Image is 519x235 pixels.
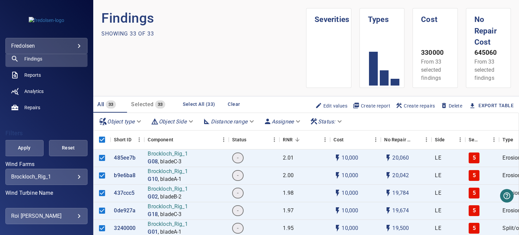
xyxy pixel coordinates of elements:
button: Sort [412,135,421,144]
button: Sort [173,135,183,144]
h1: Cost [421,8,449,25]
a: b9e6ba8 [114,172,135,180]
p: 19,500 [392,225,409,232]
p: Brockloch_Rig_1 [148,203,188,211]
button: Create repairs [393,100,438,112]
span: All [97,101,104,108]
span: Delete [441,102,462,110]
button: Sort [293,135,302,144]
button: Sort [479,135,489,144]
em: Object type [107,118,134,125]
p: Brockloch_Rig_1 [148,168,188,175]
svg: Auto cost [333,171,342,180]
label: Wind Farms [5,162,88,167]
p: 645060 [474,48,502,58]
a: G10 [148,175,157,183]
div: Side [435,130,445,149]
p: LE [435,207,441,215]
p: , bladeB-2 [158,193,182,201]
a: 485ee7b [114,154,135,162]
div: Severity [465,130,499,149]
h1: Severities [315,8,343,25]
span: - [233,225,243,232]
span: - [233,189,243,197]
a: G18 [148,211,157,218]
a: 437ccc5 [114,189,134,197]
label: Wind Turbine Name [5,190,88,196]
button: Menu [489,135,499,145]
button: Menu [371,135,381,145]
div: Type [502,130,513,149]
h4: Filters [5,130,88,137]
p: 2.00 [283,172,294,180]
div: Projected additional costs incurred by waiting 1 year to repair. This is a function of possible i... [384,130,412,149]
p: 1.95 [283,225,294,232]
button: Sort [246,135,256,144]
p: 20,042 [392,172,409,180]
span: Repairs [24,104,40,111]
span: Reset [57,144,79,152]
span: - [233,207,243,215]
span: - [233,154,243,162]
p: , bladeC-3 [158,158,182,166]
div: Severity [469,130,479,149]
svg: Auto impact [384,189,392,197]
svg: Auto impact [384,154,392,162]
div: Assignee [261,116,304,127]
p: 10,000 [342,154,358,162]
h1: No Repair Cost [474,8,502,48]
button: Menu [134,135,144,145]
a: repairs noActive [5,99,88,116]
div: Distance range [200,116,258,127]
svg: Auto impact [384,224,392,232]
p: 1.98 [283,189,294,197]
a: reports noActive [5,67,88,83]
p: 330000 [421,48,449,58]
p: 0de927a [114,207,135,215]
div: Status: [307,116,346,127]
p: 20,060 [392,154,409,162]
span: Apply [14,144,35,152]
p: 19,674 [392,207,409,215]
span: Create report [353,102,390,110]
button: Menu [421,135,431,145]
div: Roi [PERSON_NAME] [11,211,82,221]
p: 2.01 [283,154,294,162]
em: Status : [318,118,335,125]
p: 10,000 [342,225,358,232]
div: Brockloch_Rig_1 [11,173,82,180]
p: 10,000 [342,189,358,197]
p: 5 [473,172,476,180]
div: Short ID [114,130,131,149]
div: Short ID [110,130,144,149]
div: Cost [330,130,381,149]
p: Showing 33 of 33 [101,30,154,38]
span: - [233,172,243,180]
div: No Repair Cost [381,130,431,149]
p: 10,000 [342,172,358,180]
button: Menu [320,135,330,145]
div: Repair Now Ratio: The ratio of the additional incurred cost of repair in 1 year and the cost of r... [283,130,292,149]
div: Object type [96,116,145,127]
p: Brockloch_Rig_1 [148,185,188,193]
p: 1.97 [283,207,294,215]
span: Analytics [24,88,44,95]
button: Menu [269,135,279,145]
button: Sort [344,135,353,144]
em: Assignee [272,118,294,125]
div: Status [229,130,279,149]
div: Wind Farms [5,169,88,185]
p: LE [435,189,441,197]
p: 5 [473,154,476,162]
span: Edit values [315,102,347,110]
button: Edit values [313,100,350,112]
p: 5 [473,189,476,197]
a: Export Table [478,101,514,110]
a: findings active [5,51,88,67]
p: LE [435,154,441,162]
div: RNR [279,130,330,149]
